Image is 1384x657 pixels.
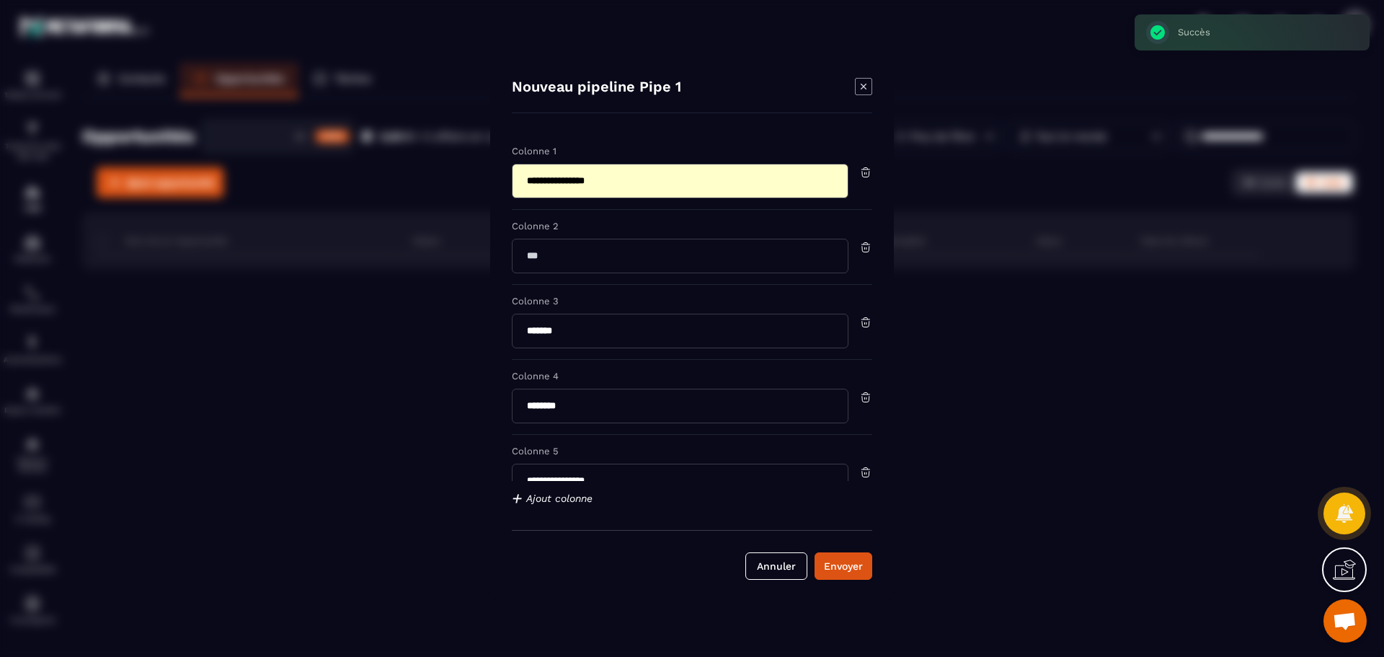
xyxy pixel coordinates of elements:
button: Envoyer [815,552,872,580]
span: + [512,488,523,508]
div: Envoyer [824,559,863,573]
p: Ajout colonne [512,488,872,508]
button: Annuler [745,552,807,580]
h4: Nouveau pipeline Pipe 1 [512,78,681,98]
label: Colonne 3 [512,296,559,307]
div: Ouvrir le chat [1323,599,1367,643]
label: Colonne 4 [512,371,559,382]
label: Colonne 5 [512,446,559,457]
label: Colonne 2 [512,221,559,232]
label: Colonne 1 [512,146,556,156]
